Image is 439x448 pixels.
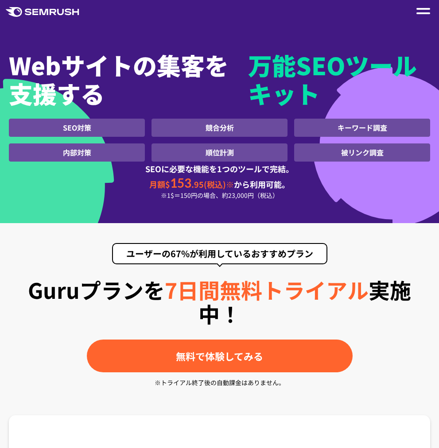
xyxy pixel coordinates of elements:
div: ※トライアル終了後の自動課金はありません。 [9,378,430,387]
div: ユーザーの67%が利用しているおすすめプラン [112,243,327,264]
span: 153 [170,175,191,190]
span: 7日間 [165,274,220,305]
span: 月額$ .95(税込)※ [149,178,234,190]
span: 競合分析 [206,122,234,133]
span: 無料トライアル [220,274,369,305]
span: SEO対策 [63,122,91,133]
div: SEOに必要な機能を1つのツールで完結。 から利用可能。 [145,162,294,199]
span: 順位計測 [206,147,234,158]
div: ※1$＝150円の場合、約23,000円（税込） [145,191,294,199]
span: 被リンク調査 [341,147,384,158]
span: 万能SEO ツールキット [248,51,430,108]
span: Guruプランを [28,274,220,305]
h1: Webサイトの 集客を支援する [9,51,430,119]
span: キーワード調査 [338,122,387,133]
div: 実施中！ [9,278,430,325]
a: 無料で体験してみる [87,340,353,372]
span: 内部対策 [63,147,91,158]
span: 無料で体験してみる [176,349,263,363]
